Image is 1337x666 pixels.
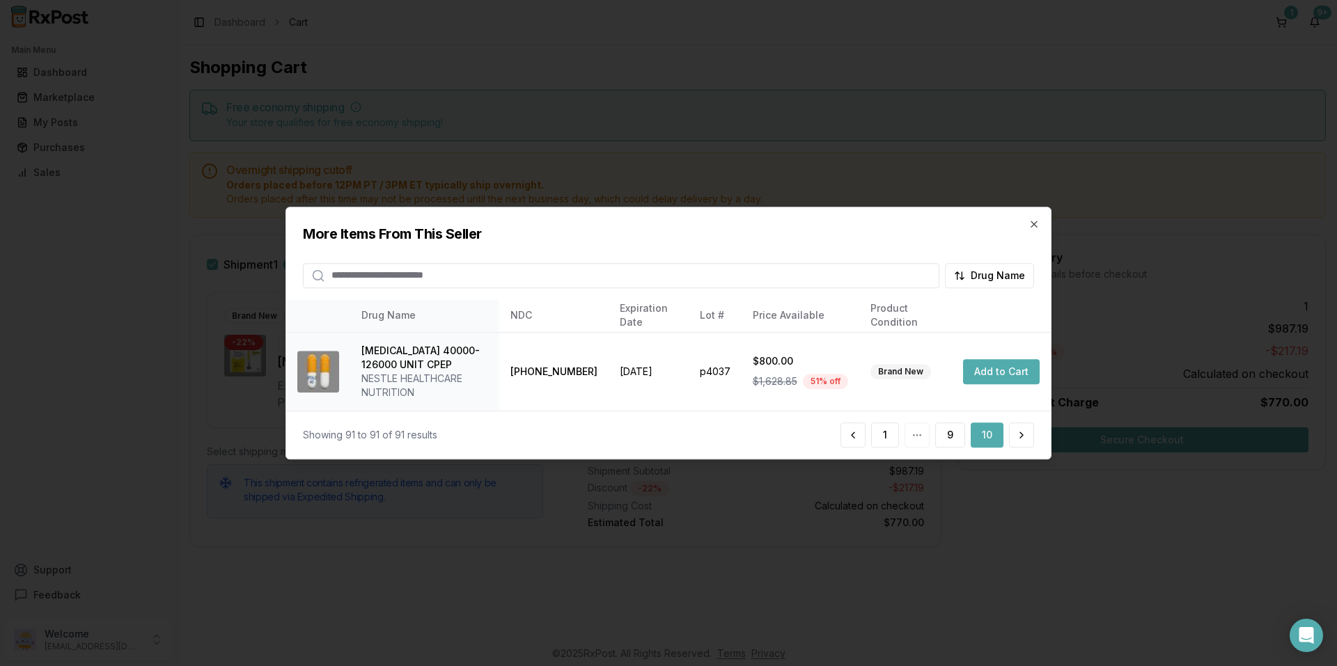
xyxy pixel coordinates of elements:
[499,333,609,411] td: [PHONE_NUMBER]
[870,364,931,379] div: Brand New
[859,299,952,333] th: Product Condition
[609,333,689,411] td: [DATE]
[689,333,742,411] td: p4037
[609,299,689,333] th: Expiration Date
[871,422,899,447] button: 1
[971,269,1025,283] span: Drug Name
[361,344,488,372] div: [MEDICAL_DATA] 40000-126000 UNIT CPEP
[742,299,859,333] th: Price Available
[971,422,1003,447] button: 10
[803,374,848,389] div: 51 % off
[303,428,437,442] div: Showing 91 to 91 of 91 results
[935,422,965,447] button: 9
[361,372,488,399] div: NESTLE HEALTHCARE NUTRITION
[945,263,1034,288] button: Drug Name
[499,299,609,333] th: NDC
[350,299,499,333] th: Drug Name
[297,351,339,393] img: Zenpep 40000-126000 UNIT CPEP
[303,224,1034,244] h2: More Items From This Seller
[963,359,1040,384] button: Add to Cart
[753,374,797,388] span: $1,628.85
[689,299,742,333] th: Lot #
[753,354,848,368] div: $800.00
